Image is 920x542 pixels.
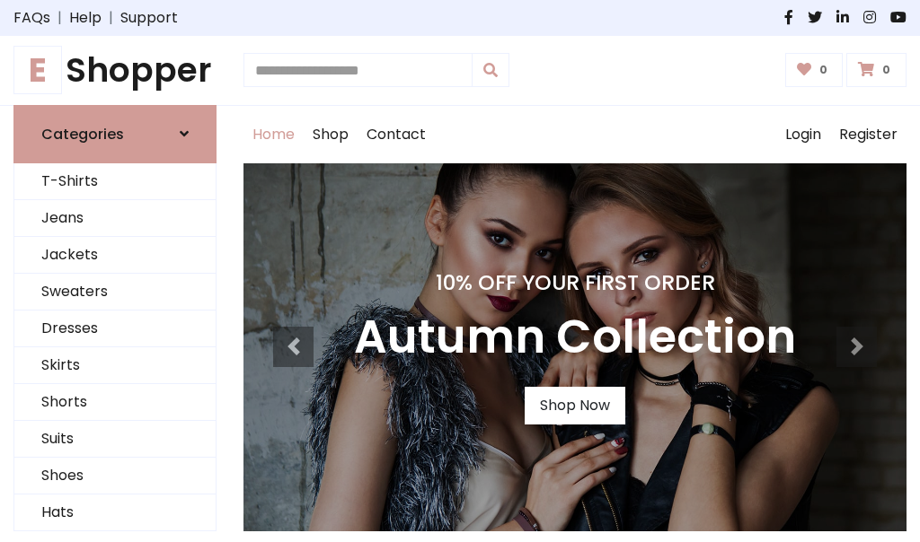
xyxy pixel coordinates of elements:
[14,163,216,200] a: T-Shirts
[102,7,120,29] span: |
[878,62,895,78] span: 0
[14,347,216,384] a: Skirts
[358,106,435,163] a: Contact
[14,310,216,347] a: Dresses
[815,62,832,78] span: 0
[13,7,50,29] a: FAQs
[14,494,216,531] a: Hats
[354,310,796,365] h3: Autumn Collection
[13,50,217,91] h1: Shopper
[69,7,102,29] a: Help
[14,237,216,274] a: Jackets
[846,53,907,87] a: 0
[830,106,907,163] a: Register
[41,126,124,143] h6: Categories
[14,458,216,494] a: Shoes
[776,106,830,163] a: Login
[13,105,217,163] a: Categories
[14,274,216,310] a: Sweaters
[120,7,178,29] a: Support
[14,421,216,458] a: Suits
[785,53,844,87] a: 0
[525,387,625,424] a: Shop Now
[304,106,358,163] a: Shop
[50,7,69,29] span: |
[13,50,217,91] a: EShopper
[13,46,62,94] span: E
[14,384,216,421] a: Shorts
[243,106,304,163] a: Home
[354,270,796,295] h4: 10% Off Your First Order
[14,200,216,237] a: Jeans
